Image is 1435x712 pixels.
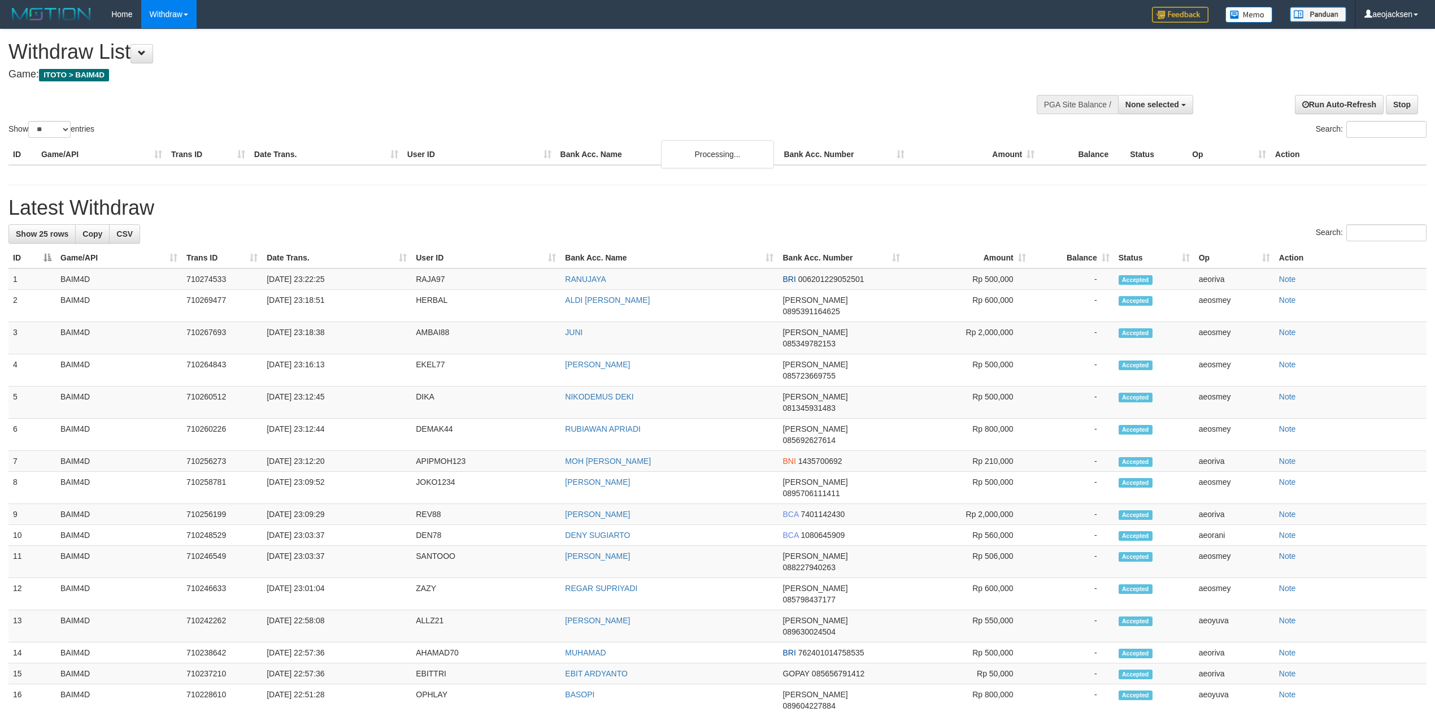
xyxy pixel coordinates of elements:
span: Accepted [1119,275,1153,285]
span: Copy 081345931483 to clipboard [782,403,835,413]
th: User ID: activate to sort column ascending [411,248,560,268]
td: BAIM4D [56,387,182,419]
td: Rp 500,000 [905,387,1030,419]
td: aeosmey [1194,354,1275,387]
h1: Withdraw List [8,41,945,63]
img: panduan.png [1290,7,1346,22]
img: Button%20Memo.svg [1225,7,1273,23]
span: Accepted [1119,552,1153,562]
td: 710246549 [182,546,262,578]
span: [PERSON_NAME] [782,360,847,369]
td: Rp 600,000 [905,290,1030,322]
td: ZAZY [411,578,560,610]
td: - [1030,578,1114,610]
td: aeoriva [1194,663,1275,684]
td: [DATE] 23:12:44 [262,419,411,451]
td: - [1030,322,1114,354]
a: BASOPI [565,690,594,699]
td: Rp 2,000,000 [905,322,1030,354]
td: 710258781 [182,472,262,504]
span: Accepted [1119,584,1153,594]
span: Copy 085798437177 to clipboard [782,595,835,604]
td: [DATE] 23:01:04 [262,578,411,610]
th: Op: activate to sort column ascending [1194,248,1275,268]
a: Note [1279,360,1296,369]
td: APIPMOH123 [411,451,560,472]
span: [PERSON_NAME] [782,690,847,699]
th: Op [1188,144,1271,165]
td: - [1030,268,1114,290]
td: BAIM4D [56,268,182,290]
span: BCA [782,510,798,519]
th: Action [1275,248,1427,268]
td: 9 [8,504,56,525]
a: Note [1279,690,1296,699]
span: Show 25 rows [16,229,68,238]
span: CSV [116,229,133,238]
a: CSV [109,224,140,244]
td: EKEL77 [411,354,560,387]
td: 710237210 [182,663,262,684]
td: aeosmey [1194,472,1275,504]
span: Copy 085723669755 to clipboard [782,371,835,380]
td: 710274533 [182,268,262,290]
td: - [1030,354,1114,387]
a: MOH [PERSON_NAME] [565,457,651,466]
td: [DATE] 23:22:25 [262,268,411,290]
a: Note [1279,616,1296,625]
td: - [1030,451,1114,472]
td: [DATE] 23:09:29 [262,504,411,525]
span: [PERSON_NAME] [782,424,847,433]
td: BAIM4D [56,322,182,354]
span: Accepted [1119,531,1153,541]
td: DEN78 [411,525,560,546]
td: [DATE] 22:57:36 [262,642,411,663]
span: Copy 006201229052501 to clipboard [798,275,864,284]
td: BAIM4D [56,451,182,472]
a: JUNI [565,328,582,337]
td: - [1030,610,1114,642]
a: REGAR SUPRIYADI [565,584,637,593]
td: aeosmey [1194,578,1275,610]
a: [PERSON_NAME] [565,360,630,369]
td: aeosmey [1194,546,1275,578]
td: [DATE] 22:58:08 [262,610,411,642]
td: aeorani [1194,525,1275,546]
th: User ID [403,144,556,165]
td: 710260226 [182,419,262,451]
td: Rp 500,000 [905,268,1030,290]
td: Rp 50,000 [905,663,1030,684]
td: 710248529 [182,525,262,546]
span: [PERSON_NAME] [782,616,847,625]
td: ALLZ21 [411,610,560,642]
td: BAIM4D [56,419,182,451]
span: GOPAY [782,669,809,678]
td: 710246633 [182,578,262,610]
th: Date Trans.: activate to sort column ascending [262,248,411,268]
span: Accepted [1119,478,1153,488]
span: [PERSON_NAME] [782,392,847,401]
h1: Latest Withdraw [8,197,1427,219]
td: 3 [8,322,56,354]
span: Copy 0895706111411 to clipboard [782,489,840,498]
th: Game/API: activate to sort column ascending [56,248,182,268]
td: BAIM4D [56,354,182,387]
span: Copy 085692627614 to clipboard [782,436,835,445]
a: Note [1279,669,1296,678]
td: - [1030,663,1114,684]
span: Accepted [1119,361,1153,370]
a: Note [1279,477,1296,487]
span: [PERSON_NAME] [782,552,847,561]
span: Accepted [1119,457,1153,467]
th: Balance [1039,144,1125,165]
td: 710260512 [182,387,262,419]
td: Rp 500,000 [905,354,1030,387]
td: aeoriva [1194,268,1275,290]
td: 8 [8,472,56,504]
span: Copy 085349782153 to clipboard [782,339,835,348]
td: - [1030,546,1114,578]
td: [DATE] 23:18:51 [262,290,411,322]
label: Search: [1316,224,1427,241]
td: EBITTRI [411,663,560,684]
span: Copy 088227940263 to clipboard [782,563,835,572]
